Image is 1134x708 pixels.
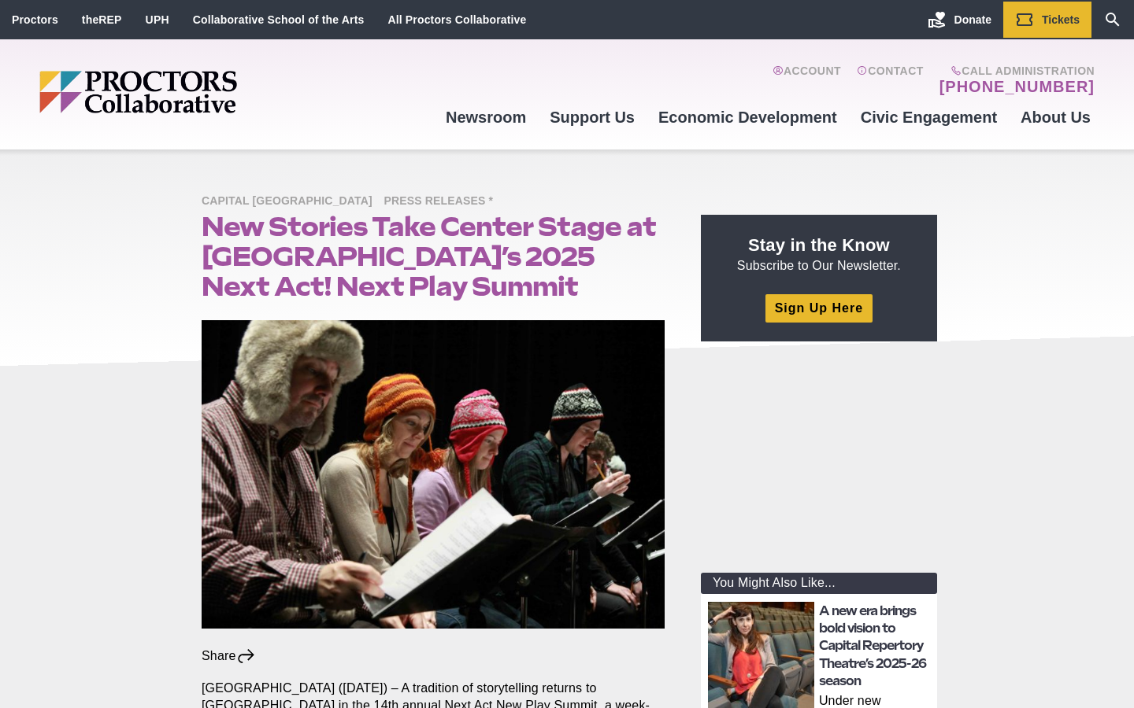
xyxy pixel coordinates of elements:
h1: New Stories Take Center Stage at [GEOGRAPHIC_DATA]’s 2025 Next Act! Next Play Summit [202,212,665,301]
strong: Stay in the Know [748,235,890,255]
p: Subscribe to Our Newsletter. [720,234,918,275]
a: Donate [916,2,1003,38]
div: Share [202,647,256,665]
a: Capital [GEOGRAPHIC_DATA] [202,194,380,207]
a: Collaborative School of the Arts [193,13,365,26]
img: thumbnail: A new era brings bold vision to Capital Repertory Theatre’s 2025-26 season [708,602,814,708]
a: [PHONE_NUMBER] [939,77,1095,96]
a: A new era brings bold vision to Capital Repertory Theatre’s 2025-26 season [819,603,926,689]
a: Contact [857,65,924,96]
span: Tickets [1042,13,1080,26]
a: About Us [1009,96,1102,138]
a: Search [1091,2,1134,38]
span: Donate [954,13,991,26]
a: Support Us [538,96,647,138]
a: theREP [82,13,122,26]
span: Call Administration [935,65,1095,77]
a: Economic Development [647,96,849,138]
a: All Proctors Collaborative [387,13,526,26]
a: Tickets [1003,2,1091,38]
a: Civic Engagement [849,96,1009,138]
a: Newsroom [434,96,538,138]
span: Press Releases * [384,192,501,212]
a: UPH [146,13,169,26]
a: Proctors [12,13,58,26]
a: Sign Up Here [765,294,873,322]
a: Account [773,65,841,96]
iframe: Advertisement [701,360,937,557]
a: Press Releases * [384,194,501,207]
span: Capital [GEOGRAPHIC_DATA] [202,192,380,212]
div: You Might Also Like... [701,573,937,594]
img: Proctors logo [39,71,358,113]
